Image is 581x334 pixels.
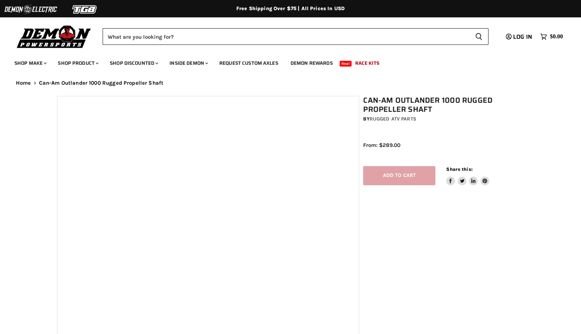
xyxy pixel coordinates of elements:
[446,166,472,172] span: Share this:
[363,142,400,148] span: From: $289.00
[1,80,580,86] nav: Breadcrumbs
[9,53,561,71] ul: Main menu
[537,31,567,42] a: $0.00
[39,80,164,86] span: Can-Am Outlander 1000 Rugged Propeller Shaft
[214,56,284,71] a: Request Custom Axles
[285,56,338,71] a: Demon Rewards
[1,5,580,12] div: Free Shipping Over $75 | All Prices In USD
[103,28,469,45] input: Search
[363,115,528,123] div: by
[104,56,163,71] a: Shop Discounted
[164,56,212,71] a: Inside Demon
[58,3,112,16] img: TGB Logo 2
[16,80,31,86] a: Home
[4,3,58,16] img: Demon Electric Logo 2
[446,166,489,185] aside: Share this:
[370,116,416,122] a: Rugged ATV Parts
[9,56,51,71] a: Shop Make
[350,56,385,71] a: Race Kits
[363,96,528,114] h1: Can-Am Outlander 1000 Rugged Propeller Shaft
[14,24,94,49] img: Demon Powersports
[52,56,103,71] a: Shop Product
[103,28,489,45] form: Product
[503,34,537,40] a: Log in
[550,33,563,40] span: $0.00
[340,61,352,67] span: New!
[513,32,532,41] span: Log in
[469,28,489,45] button: Search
